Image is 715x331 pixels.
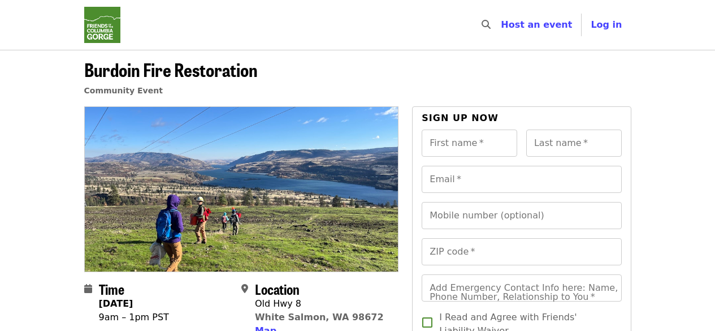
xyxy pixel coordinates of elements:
span: Sign up now [422,113,499,123]
a: Community Event [84,86,163,95]
input: First name [422,130,517,157]
img: Burdoin Fire Restoration organized by Friends Of The Columbia Gorge [85,107,398,271]
input: Email [422,166,621,193]
input: Add Emergency Contact Info here: Name, Phone Number, Relationship to You [422,274,621,302]
span: Burdoin Fire Restoration [84,56,258,83]
span: Time [99,279,124,299]
input: Mobile number (optional) [422,202,621,229]
span: Location [255,279,300,299]
div: Old Hwy 8 [255,297,384,311]
a: White Salmon, WA 98672 [255,312,384,323]
button: Log in [582,14,631,36]
strong: [DATE] [99,298,133,309]
input: ZIP code [422,238,621,265]
input: Last name [526,130,622,157]
img: Friends Of The Columbia Gorge - Home [84,7,120,43]
i: search icon [482,19,491,30]
i: calendar icon [84,283,92,294]
input: Search [497,11,506,38]
a: Host an event [501,19,572,30]
div: 9am – 1pm PST [99,311,169,324]
i: map-marker-alt icon [241,283,248,294]
span: Log in [591,19,622,30]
